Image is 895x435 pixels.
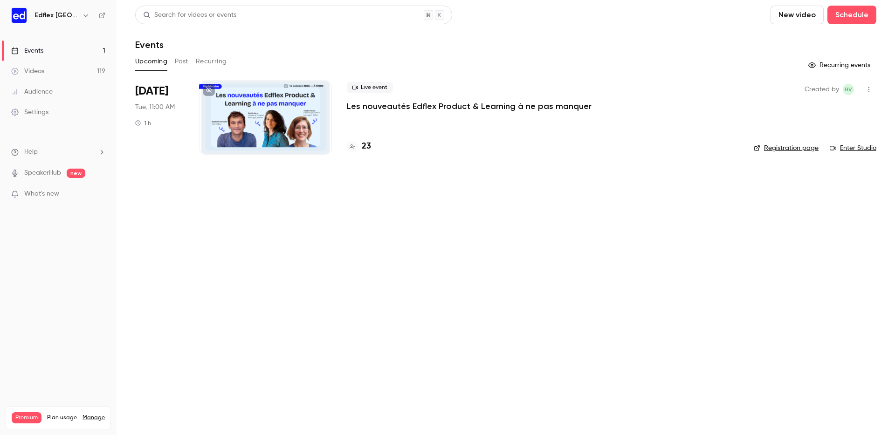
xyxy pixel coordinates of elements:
[135,102,175,112] span: Tue, 11:00 AM
[843,84,854,95] span: Hélène VENTURINI
[12,412,41,423] span: Premium
[804,58,876,73] button: Recurring events
[754,143,819,153] a: Registration page
[143,10,236,20] div: Search for videos or events
[347,82,393,93] span: Live event
[11,46,43,55] div: Events
[135,80,184,155] div: Oct 14 Tue, 11:00 AM (Europe/Paris)
[845,84,852,95] span: HV
[11,147,105,157] li: help-dropdown-opener
[11,108,48,117] div: Settings
[67,169,85,178] span: new
[83,414,105,421] a: Manage
[24,147,38,157] span: Help
[135,119,151,127] div: 1 h
[11,87,53,96] div: Audience
[94,190,105,198] iframe: Noticeable Trigger
[347,140,371,153] a: 23
[175,54,188,69] button: Past
[47,414,77,421] span: Plan usage
[135,39,164,50] h1: Events
[362,140,371,153] h4: 23
[34,11,78,20] h6: Edflex [GEOGRAPHIC_DATA]
[196,54,227,69] button: Recurring
[12,8,27,23] img: Edflex France
[135,54,167,69] button: Upcoming
[771,6,824,24] button: New video
[24,168,61,178] a: SpeakerHub
[11,67,44,76] div: Videos
[827,6,876,24] button: Schedule
[805,84,839,95] span: Created by
[347,101,592,112] a: Les nouveautés Edflex Product & Learning à ne pas manquer
[135,84,168,99] span: [DATE]
[24,189,59,199] span: What's new
[830,143,876,153] a: Enter Studio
